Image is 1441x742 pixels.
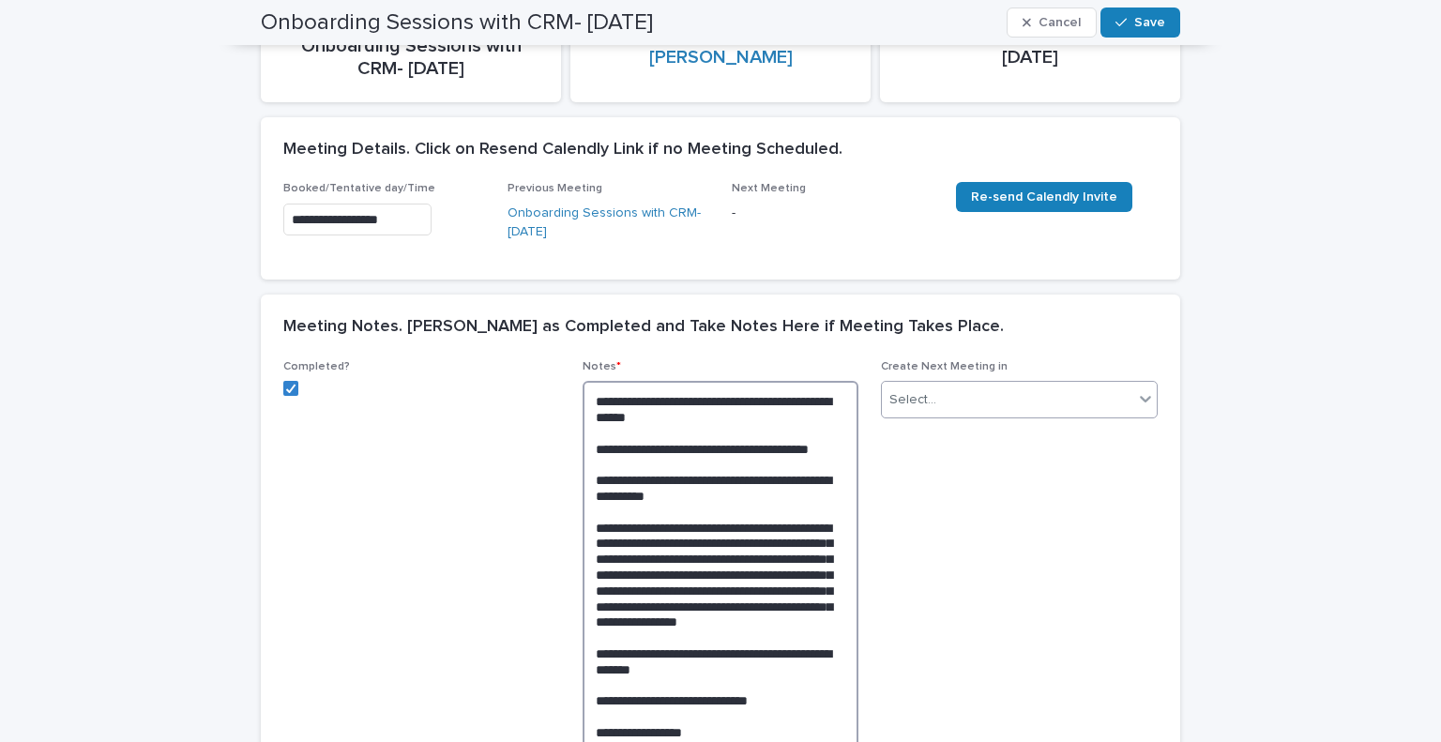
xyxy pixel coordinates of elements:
[283,140,842,160] h2: Meeting Details. Click on Resend Calendly Link if no Meeting Scheduled.
[956,182,1132,212] a: Re-send Calendly Invite
[1100,8,1180,38] button: Save
[283,183,435,194] span: Booked/Tentative day/Time
[971,190,1117,204] span: Re-send Calendly Invite
[649,46,793,68] a: [PERSON_NAME]
[1007,8,1097,38] button: Cancel
[881,361,1008,372] span: Create Next Meeting in
[508,183,602,194] span: Previous Meeting
[508,204,709,243] a: Onboarding Sessions with CRM- [DATE]
[261,9,653,37] h2: Onboarding Sessions with CRM- [DATE]
[283,35,538,80] p: Onboarding Sessions with CRM- [DATE]
[903,46,1158,68] p: [DATE]
[283,361,350,372] span: Completed?
[283,317,1004,338] h2: Meeting Notes. [PERSON_NAME] as Completed and Take Notes Here if Meeting Takes Place.
[732,183,806,194] span: Next Meeting
[732,204,933,223] p: -
[583,361,621,372] span: Notes
[1134,16,1165,29] span: Save
[1039,16,1081,29] span: Cancel
[889,390,936,410] div: Select...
